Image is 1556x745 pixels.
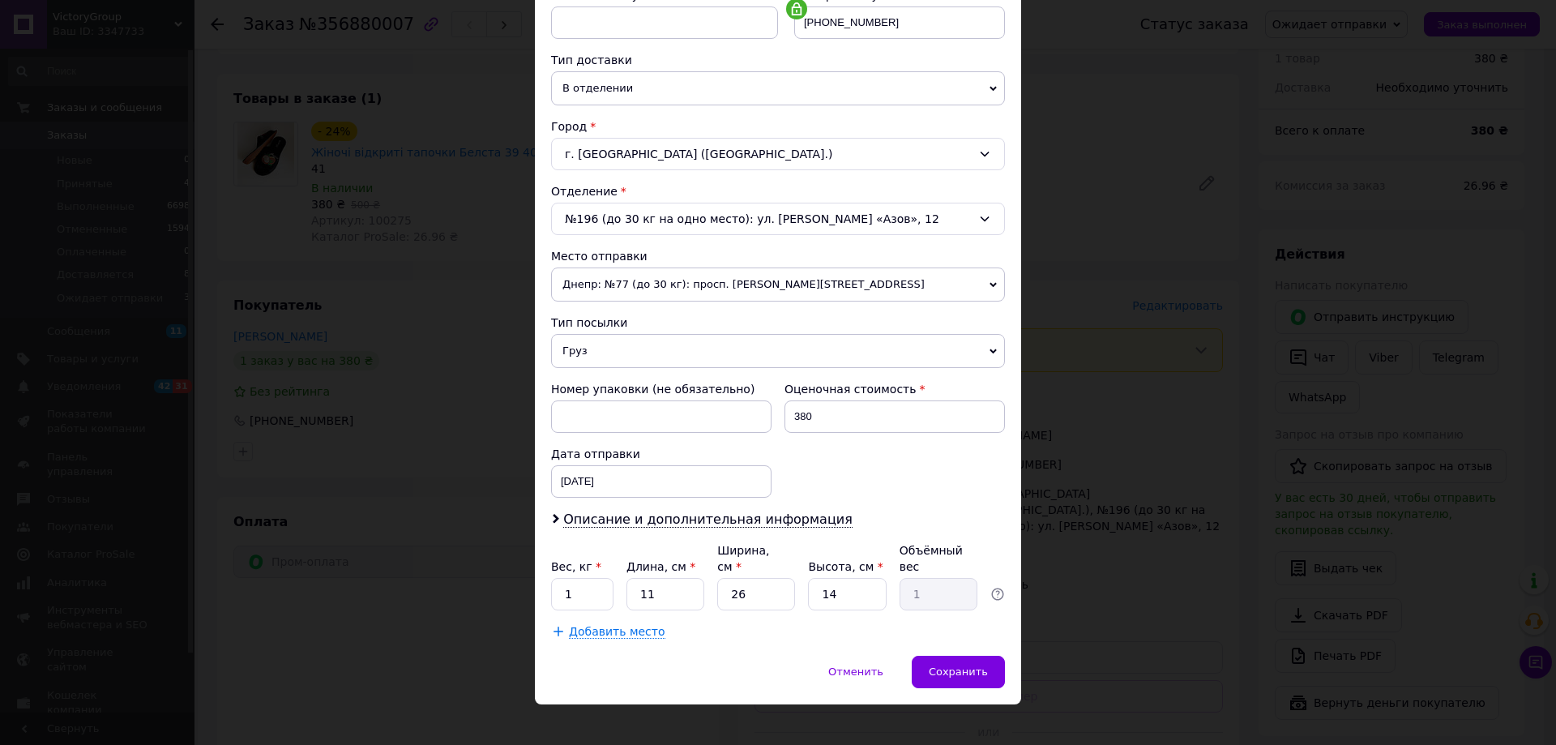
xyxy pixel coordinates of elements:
[551,560,601,573] label: Вес, кг
[563,512,853,528] span: Описание и дополнительная информация
[808,560,883,573] label: Высота, см
[794,6,1005,39] input: +380
[626,560,695,573] label: Длина, см
[551,138,1005,170] div: г. [GEOGRAPHIC_DATA] ([GEOGRAPHIC_DATA].)
[551,334,1005,368] span: Груз
[551,203,1005,235] div: №196 (до 30 кг на одно место): ул. [PERSON_NAME] «Азов», 12
[900,542,977,575] div: Объёмный вес
[784,381,1005,397] div: Оценочная стоимость
[717,544,769,573] label: Ширина, см
[551,118,1005,135] div: Город
[551,446,772,462] div: Дата отправки
[929,666,988,678] span: Сохранить
[551,183,1005,199] div: Отделение
[551,316,627,329] span: Тип посылки
[551,54,632,66] span: Тип доставки
[569,625,665,639] span: Добавить место
[551,381,772,397] div: Номер упаковки (не обязательно)
[551,71,1005,105] span: В отделении
[828,666,883,678] span: Отменить
[551,268,1005,302] span: Днепр: №77 (до 30 кг): просп. [PERSON_NAME][STREET_ADDRESS]
[551,250,648,263] span: Место отправки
